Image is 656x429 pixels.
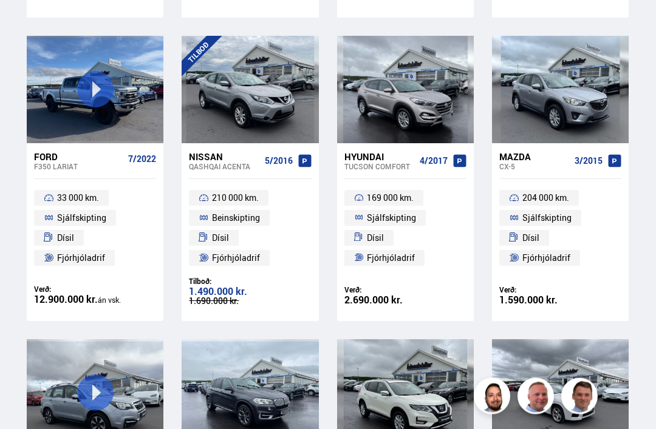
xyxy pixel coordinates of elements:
img: FbJEzSuNWCJXmdc-.webp [563,380,600,416]
img: nhp88E3Fdnt1Opn2.png [476,380,512,416]
span: Dísil [522,231,539,246]
span: 7/2022 [128,155,156,164]
span: Fjórhjóladrif [57,251,105,266]
span: Fjórhjóladrif [367,251,415,266]
div: Verð: [34,285,156,294]
span: Sjálfskipting [57,211,106,226]
span: án vsk. [98,296,121,305]
span: Dísil [57,231,74,246]
div: 12.900.000 kr. [34,295,156,306]
span: Beinskipting [212,211,260,226]
div: Verð: [499,286,621,295]
span: Dísil [367,231,384,246]
span: Fjórhjóladrif [212,251,260,266]
div: 2.690.000 kr. [344,296,466,306]
div: 1.590.000 kr. [499,296,621,306]
span: 5/2016 [265,157,293,166]
div: Hyundai [344,152,415,163]
span: 210 000 km. [212,191,259,206]
div: 1.690.000 kr. [189,297,311,306]
a: Hyundai Tucson COMFORT 4/2017 169 000 km. Sjálfskipting Dísil Fjórhjóladrif Verð: 2.690.000 kr. [337,144,474,322]
span: 204 000 km. [522,191,569,206]
img: siFngHWaQ9KaOqBr.png [519,380,556,416]
span: Sjálfskipting [522,211,572,226]
span: Sjálfskipting [367,211,416,226]
div: F350 LARIAT [34,163,123,171]
a: Nissan Qashqai ACENTA 5/2016 210 000 km. Beinskipting Dísil Fjórhjóladrif Tilboð: 1.490.000 kr. 1... [182,144,318,322]
a: Mazda CX-5 3/2015 204 000 km. Sjálfskipting Dísil Fjórhjóladrif Verð: 1.590.000 kr. [492,144,629,322]
span: 33 000 km. [57,191,99,206]
div: Tilboð: [189,277,311,286]
div: Qashqai ACENTA [189,163,259,171]
div: Ford [34,152,123,163]
div: 1.490.000 kr. [189,287,311,297]
div: Verð: [344,286,466,295]
span: 4/2017 [420,157,448,166]
span: 3/2015 [575,157,603,166]
a: Ford F350 LARIAT 7/2022 33 000 km. Sjálfskipting Dísil Fjórhjóladrif Verð: 12.900.000 kr.án vsk. [27,144,163,322]
span: 169 000 km. [367,191,414,206]
div: Nissan [189,152,259,163]
div: Mazda [499,152,570,163]
span: Dísil [212,231,229,246]
span: Fjórhjóladrif [522,251,570,266]
div: CX-5 [499,163,570,171]
div: Tucson COMFORT [344,163,415,171]
button: Open LiveChat chat widget [10,5,46,41]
